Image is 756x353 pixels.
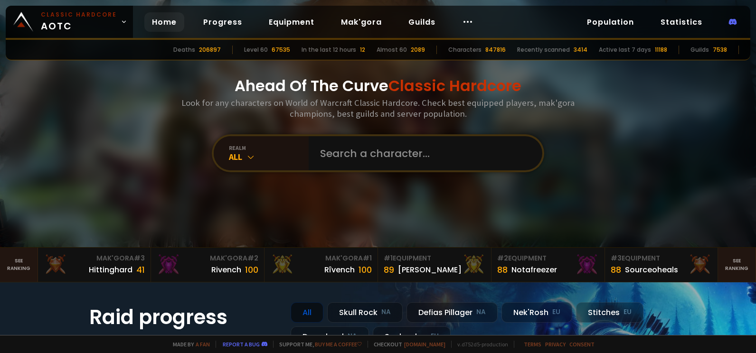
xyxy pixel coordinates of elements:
[625,264,678,276] div: Sourceoheals
[273,341,362,348] span: Support me,
[384,253,393,263] span: # 1
[431,332,439,341] small: EU
[134,253,145,263] span: # 3
[653,12,710,32] a: Statistics
[388,75,521,96] span: Classic Hardcore
[360,46,365,54] div: 12
[368,341,445,348] span: Checkout
[605,248,718,282] a: #3Equipment88Sourceoheals
[327,302,403,323] div: Skull Rock
[41,10,117,33] span: AOTC
[569,341,595,348] a: Consent
[576,302,643,323] div: Stitches
[384,253,485,263] div: Equipment
[261,12,322,32] a: Equipment
[265,248,378,282] a: Mak'Gora#1Rîvench100
[229,144,309,151] div: realm
[451,341,508,348] span: v. d752d5 - production
[157,253,258,263] div: Mak'Gora
[348,332,357,341] small: NA
[511,264,557,276] div: Notafreezer
[89,264,132,276] div: Hittinghard
[196,12,250,32] a: Progress
[178,97,578,119] h3: Look for any characters on World of Warcraft Classic Hardcore. Check best equipped players, mak'g...
[324,264,355,276] div: Rîvench
[244,46,268,54] div: Level 60
[713,46,727,54] div: 7538
[6,6,133,38] a: Classic HardcoreAOTC
[229,151,309,162] div: All
[302,46,356,54] div: In the last 12 hours
[211,264,241,276] div: Rivench
[476,307,486,317] small: NA
[384,263,394,276] div: 89
[624,307,632,317] small: EU
[291,302,323,323] div: All
[235,74,521,97] h1: Ahead Of The Curve
[497,253,599,263] div: Equipment
[718,248,756,282] a: Seeranking
[377,46,407,54] div: Almost 60
[223,341,260,348] a: Report a bug
[404,341,445,348] a: [DOMAIN_NAME]
[378,248,491,282] a: #1Equipment89[PERSON_NAME]
[401,12,443,32] a: Guilds
[38,248,151,282] a: Mak'Gora#3Hittinghard41
[611,263,621,276] div: 88
[381,307,391,317] small: NA
[314,136,531,170] input: Search a character...
[41,10,117,19] small: Classic Hardcore
[359,263,372,276] div: 100
[411,46,425,54] div: 2089
[611,253,712,263] div: Equipment
[363,253,372,263] span: # 1
[247,253,258,263] span: # 2
[491,248,605,282] a: #2Equipment88Notafreezer
[448,46,482,54] div: Characters
[579,12,642,32] a: Population
[655,46,667,54] div: 11188
[89,302,279,332] h1: Raid progress
[44,253,145,263] div: Mak'Gora
[497,253,508,263] span: # 2
[517,46,570,54] div: Recently scanned
[485,46,506,54] div: 847816
[373,326,451,347] div: Soulseeker
[270,253,372,263] div: Mak'Gora
[173,46,195,54] div: Deaths
[497,263,508,276] div: 88
[524,341,541,348] a: Terms
[574,46,587,54] div: 3414
[136,263,145,276] div: 41
[398,264,462,276] div: [PERSON_NAME]
[406,302,498,323] div: Defias Pillager
[545,341,566,348] a: Privacy
[199,46,221,54] div: 206897
[690,46,709,54] div: Guilds
[501,302,572,323] div: Nek'Rosh
[599,46,651,54] div: Active last 7 days
[552,307,560,317] small: EU
[291,326,369,347] div: Doomhowl
[272,46,290,54] div: 67535
[151,248,265,282] a: Mak'Gora#2Rivench100
[333,12,389,32] a: Mak'gora
[315,341,362,348] a: Buy me a coffee
[245,263,258,276] div: 100
[167,341,210,348] span: Made by
[611,253,622,263] span: # 3
[144,12,184,32] a: Home
[196,341,210,348] a: a fan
